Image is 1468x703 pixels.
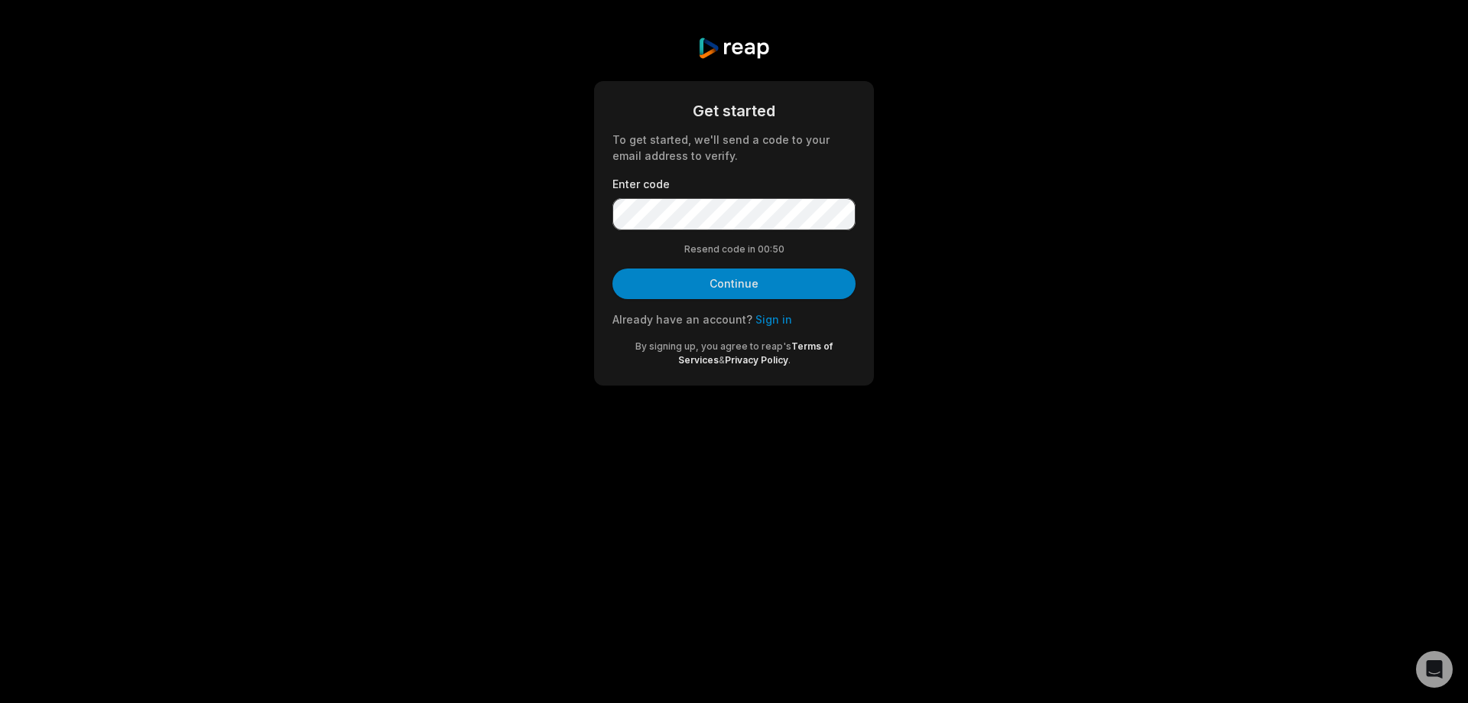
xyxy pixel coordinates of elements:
[612,132,856,164] div: To get started, we'll send a code to your email address to verify.
[1416,651,1453,688] div: Open Intercom Messenger
[678,340,833,366] a: Terms of Services
[697,37,770,60] img: reap
[612,99,856,122] div: Get started
[612,176,856,192] label: Enter code
[612,269,856,299] button: Continue
[612,242,856,256] div: Resend code in 00:
[772,242,784,256] span: 50
[725,354,788,366] a: Privacy Policy
[788,354,791,366] span: .
[635,340,791,352] span: By signing up, you agree to reap's
[719,354,725,366] span: &
[755,313,792,326] a: Sign in
[612,313,752,326] span: Already have an account?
